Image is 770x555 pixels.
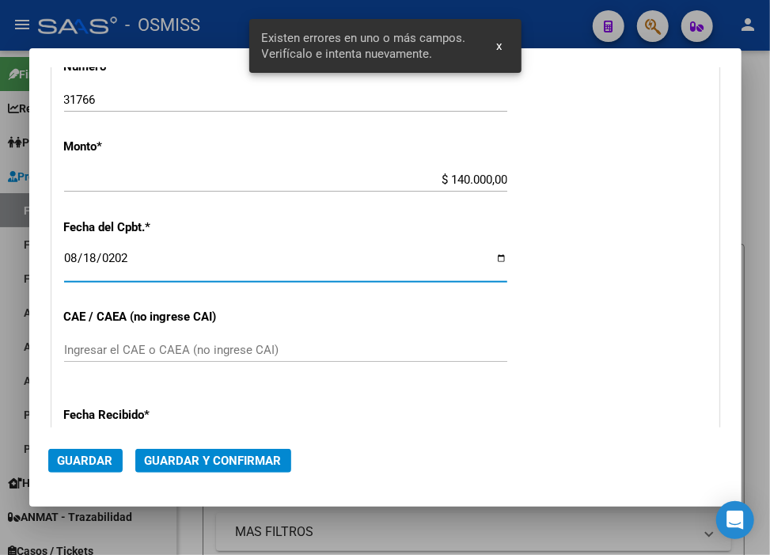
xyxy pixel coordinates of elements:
[64,58,257,76] p: Número
[716,501,754,539] div: Open Intercom Messenger
[497,39,503,53] span: x
[64,219,257,237] p: Fecha del Cpbt.
[145,454,282,468] span: Guardar y Confirmar
[48,449,123,473] button: Guardar
[135,449,291,473] button: Guardar y Confirmar
[64,138,257,156] p: Monto
[262,30,478,62] span: Existen errores en uno o más campos. Verifícalo e intenta nuevamente.
[484,32,515,60] button: x
[64,308,257,326] p: CAE / CAEA (no ingrese CAI)
[58,454,113,468] span: Guardar
[64,406,257,424] p: Fecha Recibido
